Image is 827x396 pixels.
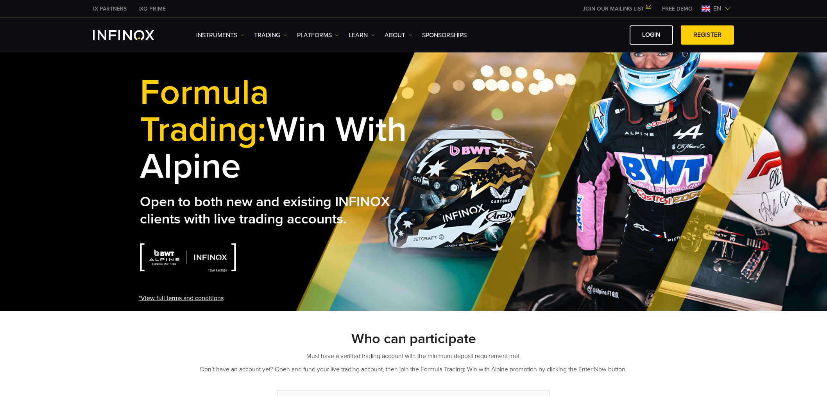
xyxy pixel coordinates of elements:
p: Don’t have an account yet? Open and fund your live trading account, then join the Formula Trading... [140,365,687,374]
strong: Who can participate [351,330,476,347]
a: REGISTER [681,25,734,45]
strong: Win with Alpine [140,71,407,188]
span: en [710,4,725,13]
a: INFINOX [132,5,172,13]
p: Must have a verified trading account with the minimum deposit requirement met. [140,351,687,361]
a: JOIN OUR MAILING LIST [577,5,656,12]
a: INFINOX [87,5,132,13]
a: INFINOX Logo [93,30,173,40]
a: Learn [349,31,375,40]
a: SPONSORSHIPS [422,31,467,40]
a: Instruments [196,31,244,40]
a: TRADING [254,31,287,40]
a: ABOUT [385,31,412,40]
a: LOGIN [630,25,673,45]
strong: Open to both new and existing INFINOX clients with live trading accounts. [140,193,390,227]
a: *View full terms and conditions [139,293,224,303]
a: PLATFORMS [297,31,339,40]
span: Formula Trading: [140,71,269,151]
a: INFINOX MENU [656,5,698,13]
